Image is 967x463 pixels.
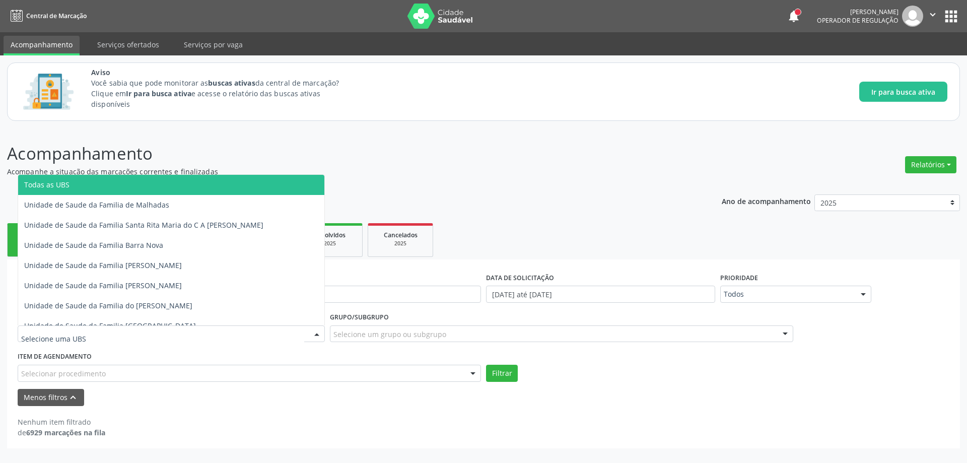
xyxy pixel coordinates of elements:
[24,200,169,210] span: Unidade de Saude da Familia de Malhadas
[18,427,105,438] div: de
[21,329,304,349] input: Selecione uma UBS
[7,141,674,166] p: Acompanhamento
[905,156,956,173] button: Relatórios
[7,166,674,177] p: Acompanhe a situação das marcações correntes e finalizadas
[177,36,250,53] a: Serviços por vaga
[787,9,801,23] button: notifications
[18,417,105,427] div: Nenhum item filtrado
[208,78,255,88] strong: buscas ativas
[91,67,358,78] span: Aviso
[486,365,518,382] button: Filtrar
[902,6,923,27] img: img
[18,389,84,407] button: Menos filtroskeyboard_arrow_up
[7,8,87,24] a: Central de Marcação
[871,87,935,97] span: Ir para busca ativa
[859,82,947,102] button: Ir para busca ativa
[817,8,899,16] div: [PERSON_NAME]
[333,329,446,340] span: Selecione um grupo ou subgrupo
[126,89,191,98] strong: Ir para busca ativa
[942,8,960,25] button: apps
[927,9,938,20] i: 
[24,220,263,230] span: Unidade de Saude da Familia Santa Rita Maria do C A [PERSON_NAME]
[24,281,182,290] span: Unidade de Saude da Familia [PERSON_NAME]
[21,368,106,379] span: Selecionar procedimento
[26,428,105,437] strong: 6929 marcações na fila
[486,270,554,286] label: DATA DE SOLICITAÇÃO
[486,286,715,303] input: Selecione um intervalo
[720,270,758,286] label: Prioridade
[91,78,358,109] p: Você sabia que pode monitorar as da central de marcação? Clique em e acesse o relatório das busca...
[67,392,79,403] i: keyboard_arrow_up
[26,12,87,20] span: Central de Marcação
[384,231,418,239] span: Cancelados
[24,240,163,250] span: Unidade de Saude da Familia Barra Nova
[24,301,192,310] span: Unidade de Saude da Familia do [PERSON_NAME]
[724,289,851,299] span: Todos
[305,240,355,247] div: 2025
[20,69,77,114] img: Imagem de CalloutCard
[24,260,182,270] span: Unidade de Saude da Familia [PERSON_NAME]
[24,180,70,189] span: Todas as UBS
[15,243,65,250] div: Nova marcação
[4,36,80,55] a: Acompanhamento
[314,231,346,239] span: Resolvidos
[722,194,811,207] p: Ano de acompanhamento
[375,240,426,247] div: 2025
[18,349,92,365] label: Item de agendamento
[923,6,942,27] button: 
[817,16,899,25] span: Operador de regulação
[24,321,196,330] span: Unidade de Saude da Familia [GEOGRAPHIC_DATA]
[330,310,389,325] label: Grupo/Subgrupo
[90,36,166,53] a: Serviços ofertados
